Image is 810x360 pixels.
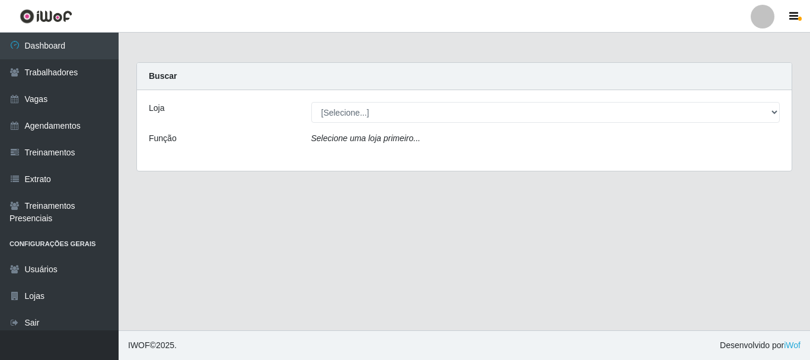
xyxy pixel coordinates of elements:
strong: Buscar [149,71,177,81]
span: IWOF [128,340,150,350]
a: iWof [784,340,801,350]
span: © 2025 . [128,339,177,352]
img: CoreUI Logo [20,9,72,24]
label: Loja [149,102,164,114]
i: Selecione uma loja primeiro... [311,133,420,143]
span: Desenvolvido por [720,339,801,352]
label: Função [149,132,177,145]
